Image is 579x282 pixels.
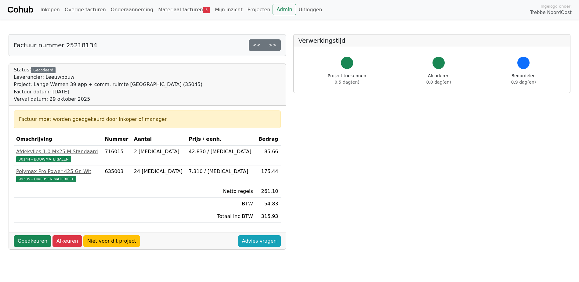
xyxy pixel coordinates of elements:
[186,198,255,210] td: BTW
[83,235,140,247] a: Niet voor dit project
[14,133,103,146] th: Omschrijving
[255,198,281,210] td: 54.83
[103,165,132,185] td: 635003
[189,148,253,155] div: 42.830 / [MEDICAL_DATA]
[511,73,536,85] div: Beoordelen
[16,176,76,182] span: 99385 - DIVERSEN MATERIEEL
[426,73,451,85] div: Afcoderen
[14,74,202,81] div: Leverancier: Leeuwbouw
[299,37,566,44] h5: Verwerkingstijd
[186,185,255,198] td: Netto regels
[132,133,186,146] th: Aantal
[245,4,273,16] a: Projecten
[186,133,255,146] th: Prijs / eenh.
[14,88,202,96] div: Factuur datum: [DATE]
[14,96,202,103] div: Verval datum: 29 oktober 2025
[335,80,359,85] span: 0.5 dag(en)
[38,4,62,16] a: Inkopen
[16,148,100,163] a: Afdekvlies 1.0 Mx25 M Standaard30144 - BOUWMATERIALEN
[108,4,156,16] a: Onderaanneming
[511,80,536,85] span: 0.9 dag(en)
[265,39,281,51] a: >>
[530,9,572,16] span: Trebbe NoordOost
[426,80,451,85] span: 0.0 dag(en)
[212,4,245,16] a: Mijn inzicht
[255,185,281,198] td: 261.10
[7,2,33,17] a: Cohub
[273,4,296,15] a: Admin
[541,3,572,9] span: Ingelogd onder:
[238,235,281,247] a: Advies vragen
[16,168,100,183] a: Polymax Pro Power 425 Gr. Wit99385 - DIVERSEN MATERIEEL
[134,168,184,175] div: 24 [MEDICAL_DATA]
[189,168,253,175] div: 7.310 / [MEDICAL_DATA]
[14,235,51,247] a: Goedkeuren
[19,116,276,123] div: Factuur moet worden goedgekeurd door inkoper of manager.
[296,4,324,16] a: Uitloggen
[16,156,71,162] span: 30144 - BOUWMATERIALEN
[255,133,281,146] th: Bedrag
[62,4,108,16] a: Overige facturen
[52,235,82,247] a: Afkeuren
[31,67,56,73] div: Gecodeerd
[103,133,132,146] th: Nummer
[156,4,212,16] a: Materiaal facturen5
[186,210,255,223] td: Totaal inc BTW
[255,210,281,223] td: 315.93
[134,148,184,155] div: 2 [MEDICAL_DATA]
[255,165,281,185] td: 175.44
[203,7,210,13] span: 5
[249,39,265,51] a: <<
[255,146,281,165] td: 85.66
[16,148,100,155] div: Afdekvlies 1.0 Mx25 M Standaard
[16,168,100,175] div: Polymax Pro Power 425 Gr. Wit
[14,42,97,49] h5: Factuur nummer 25218134
[328,73,366,85] div: Project toekennen
[14,66,202,103] div: Status:
[14,81,202,88] div: Project: Lange Wemen 39 app + comm. ruimte [GEOGRAPHIC_DATA] (35045)
[103,146,132,165] td: 716015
